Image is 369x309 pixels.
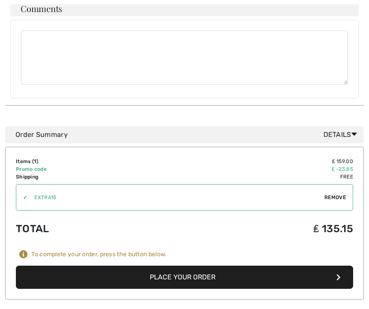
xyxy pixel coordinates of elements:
[16,166,169,173] td: Promo code
[169,215,353,244] td: ₤ 135.15
[169,173,353,181] td: Free
[31,251,166,259] div: To complete your order, press the button below.
[169,158,353,166] td: ₤ 159.00
[16,173,169,181] td: Shipping
[16,194,27,202] div: ✔
[21,31,348,85] textarea: Comments
[16,158,169,166] td: Items ( )
[169,166,353,173] td: ₤ -23.85
[10,1,359,17] h4: Comments
[34,159,36,165] span: 1
[16,215,169,244] td: Total
[324,194,346,202] span: Remove
[324,130,360,140] span: Details
[27,185,324,211] input: Promo code
[16,266,353,289] button: Place Your Order
[15,130,360,140] div: Order Summary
